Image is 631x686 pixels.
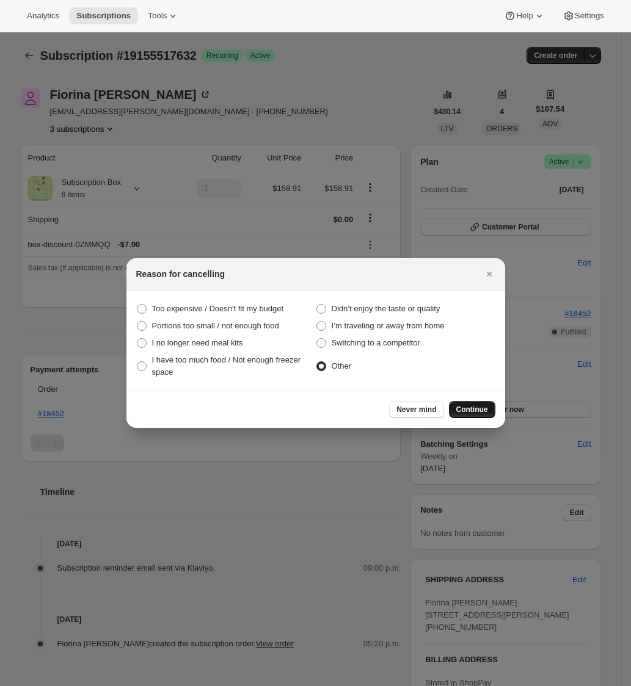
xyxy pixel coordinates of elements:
[136,268,225,280] h2: Reason for cancelling
[27,11,59,21] span: Analytics
[76,11,131,21] span: Subscriptions
[69,7,138,24] button: Subscriptions
[481,265,498,283] button: Close
[140,7,186,24] button: Tools
[332,321,445,330] span: I’m traveling or away from home
[575,11,604,21] span: Settings
[148,11,167,21] span: Tools
[497,7,552,24] button: Help
[555,7,611,24] button: Settings
[449,401,495,418] button: Continue
[389,401,443,418] button: Never mind
[152,338,243,347] span: I no longer need meal kits
[516,11,533,21] span: Help
[332,361,352,370] span: Other
[152,321,279,330] span: Portions too small / not enough food
[456,405,488,414] span: Continue
[152,304,284,313] span: Too expensive / Doesn't fit my budget
[396,405,436,414] span: Never mind
[20,7,67,24] button: Analytics
[332,338,420,347] span: Switching to a competitor
[332,304,440,313] span: Didn’t enjoy the taste or quality
[152,355,301,377] span: I have too much food / Not enough freezer space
